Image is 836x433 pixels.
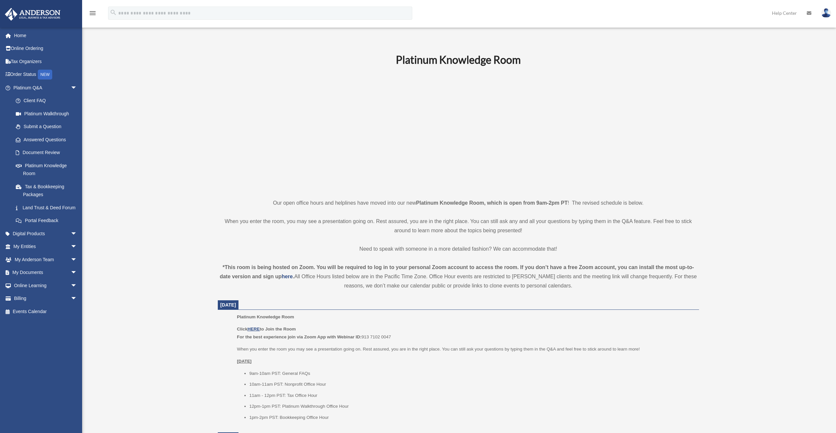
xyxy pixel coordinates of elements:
span: arrow_drop_down [71,240,84,254]
iframe: 231110_Toby_KnowledgeRoom [360,75,557,186]
a: Portal Feedback [9,214,87,227]
a: Submit a Question [9,120,87,133]
img: Anderson Advisors Platinum Portal [3,8,62,21]
span: arrow_drop_down [71,279,84,292]
li: 11am - 12pm PST: Tax Office Hour [249,392,694,399]
a: Land Trust & Deed Forum [9,201,87,214]
a: Platinum Walkthrough [9,107,87,120]
li: 10am-11am PST: Nonprofit Office Hour [249,380,694,388]
strong: *This room is being hosted on Zoom. You will be required to log in to your personal Zoom account ... [220,264,694,279]
a: Document Review [9,146,87,159]
a: My Entitiesarrow_drop_down [5,240,87,253]
a: My Documentsarrow_drop_down [5,266,87,279]
a: Client FAQ [9,94,87,107]
img: User Pic [821,8,831,18]
i: menu [89,9,97,17]
a: Tax & Bookkeeping Packages [9,180,87,201]
i: search [110,9,117,16]
li: 1pm-2pm PST: Bookkeeping Office Hour [249,414,694,422]
a: Home [5,29,87,42]
b: For the best experience join via Zoom App with Webinar ID: [237,334,361,339]
a: Billingarrow_drop_down [5,292,87,305]
u: [DATE] [237,359,252,364]
a: My Anderson Teamarrow_drop_down [5,253,87,266]
a: Answered Questions [9,133,87,146]
li: 9am-10am PST: General FAQs [249,370,694,377]
p: 913 7102 0047 [237,325,694,341]
p: Our open office hours and helplines have moved into our new ! The revised schedule is below. [218,198,699,208]
strong: Platinum Knowledge Room, which is open from 9am-2pm PT [416,200,568,206]
span: arrow_drop_down [71,266,84,280]
a: Digital Productsarrow_drop_down [5,227,87,240]
li: 12pm-1pm PST: Platinum Walkthrough Office Hour [249,402,694,410]
a: Online Learningarrow_drop_down [5,279,87,292]
span: arrow_drop_down [71,227,84,240]
a: HERE [247,327,260,331]
a: Platinum Q&Aarrow_drop_down [5,81,87,94]
p: When you enter the room you may see a presentation going on. Rest assured, you are in the right p... [237,345,694,353]
a: Platinum Knowledge Room [9,159,84,180]
a: Order StatusNEW [5,68,87,81]
strong: . [293,274,294,279]
span: arrow_drop_down [71,253,84,266]
a: Tax Organizers [5,55,87,68]
div: All Office Hours listed below are in the Pacific Time Zone. Office Hour events are restricted to ... [218,263,699,290]
a: Events Calendar [5,305,87,318]
b: Click to Join the Room [237,327,296,331]
a: Online Ordering [5,42,87,55]
a: here [282,274,293,279]
span: [DATE] [220,302,236,308]
b: Platinum Knowledge Room [396,53,521,66]
div: NEW [38,70,52,80]
span: Platinum Knowledge Room [237,314,294,319]
p: When you enter the room, you may see a presentation going on. Rest assured, you are in the right ... [218,217,699,235]
span: arrow_drop_down [71,292,84,306]
p: Need to speak with someone in a more detailed fashion? We can accommodate that! [218,244,699,254]
a: menu [89,11,97,17]
span: arrow_drop_down [71,81,84,95]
